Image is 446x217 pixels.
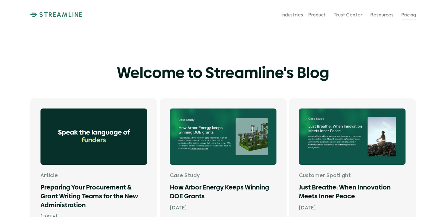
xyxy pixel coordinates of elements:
[333,11,362,17] p: Trust Center
[299,183,406,201] h1: Just Breathe: When Innovation Meets Inner Peace
[40,183,147,209] h1: Preparing Your Procurement & Grant Writing Teams for the New Administration
[39,11,83,18] p: STREAMLINE
[333,9,362,20] a: Trust Center
[40,108,147,165] img: Win government funding by speaking the language of funders
[299,204,406,212] p: [DATE]
[117,62,329,83] h1: Welcome to Streamline's Blog
[170,183,276,201] h1: How Arbor Energy Keeps Winning DOE Grants
[170,108,276,165] img: Arbor Energy’s team leveraged Streamline’s AI-driven editor to apply for multiple Department of E...
[40,172,147,179] p: Article
[30,11,83,18] a: STREAMLINE
[170,204,276,212] p: [DATE]
[299,172,406,179] p: Customer Spotlight
[401,11,416,17] p: Pricing
[370,11,393,17] p: Resources
[370,9,393,20] a: Resources
[281,11,303,17] p: Industries
[170,172,276,179] p: Case Study
[308,11,326,17] p: Product
[401,9,416,20] a: Pricing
